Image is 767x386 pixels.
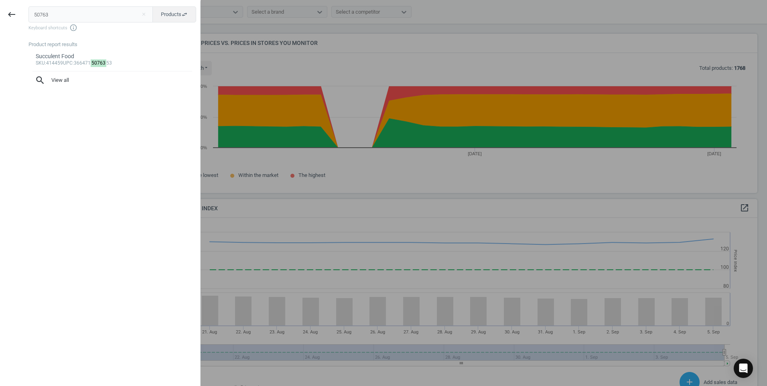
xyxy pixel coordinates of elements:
button: keyboard_backspace [2,5,21,24]
span: Keyboard shortcuts [28,24,196,32]
span: Products [161,11,188,18]
span: View all [35,75,190,85]
i: info_outline [69,24,77,32]
i: keyboard_backspace [7,10,16,19]
div: Open Intercom Messenger [734,359,753,378]
div: :414459 :366471 53 [36,60,189,67]
input: Enter the SKU or product name [28,6,153,22]
button: searchView all [28,71,196,89]
div: Succulent Food [36,53,189,60]
button: Close [138,11,150,18]
i: search [35,75,45,85]
span: upc [63,60,73,66]
span: sku [36,60,45,66]
i: swap_horiz [181,11,188,18]
mark: 50763 [91,59,107,67]
button: Productsswap_horiz [152,6,196,22]
div: Product report results [28,41,200,48]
